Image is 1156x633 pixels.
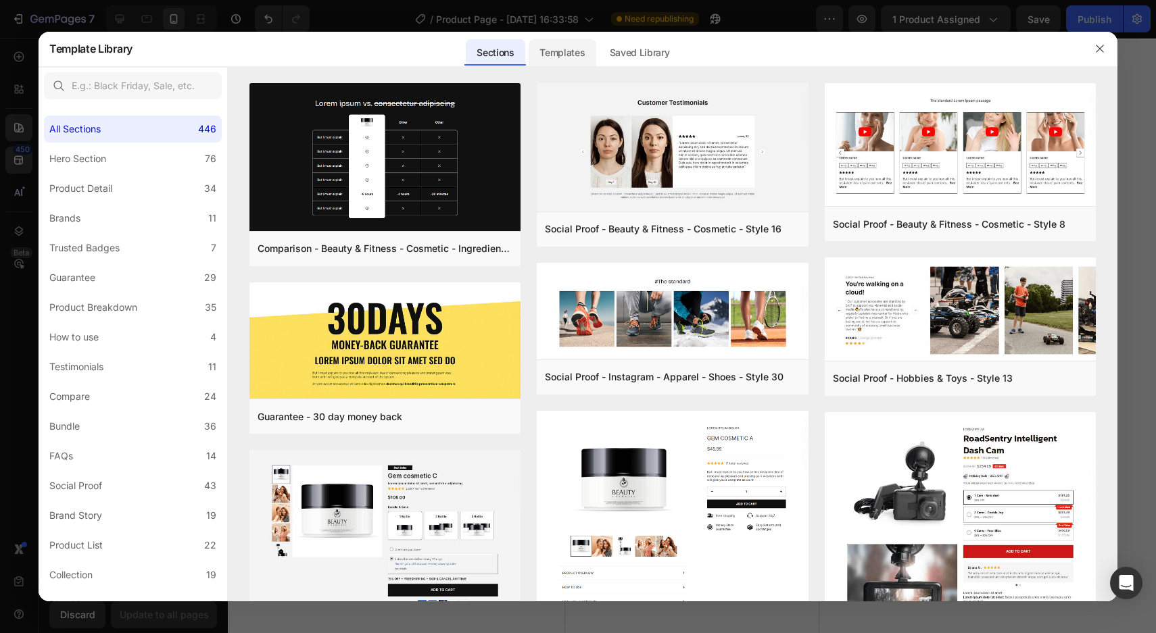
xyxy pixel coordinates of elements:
div: Comparison - Beauty & Fitness - Cosmetic - Ingredients - Style 19 [258,240,512,257]
p: 2,500+ Verified Reviews! [79,335,168,347]
div: 43 [204,478,216,494]
div: Trusted Badges [49,240,120,256]
div: 11 [208,210,216,226]
div: 11 [208,359,216,375]
div: 19 [206,567,216,583]
div: 446 [198,121,216,137]
div: Product Detail [49,180,112,197]
span: iPhone 13 Mini ( 375 px) [68,7,159,20]
div: Guarantee [49,270,95,286]
div: Social Proof - Beauty & Fitness - Cosmetic - Style 8 [833,216,1065,232]
div: Product List [49,537,103,553]
div: 3 [210,597,216,613]
div: 36 [204,418,216,434]
div: Social Proof [49,478,102,494]
div: Social Proof - Instagram - Apparel - Shoes - Style 30 [545,369,784,385]
div: 19 [206,507,216,524]
div: 35 [205,299,216,315]
div: 22 [204,537,216,553]
img: c19.png [249,83,521,234]
h2: Template Library [49,31,133,66]
div: 29 [204,270,216,286]
img: sp13.png [825,257,1096,363]
p: Comfort guarantee [13,486,97,498]
img: sp30.png [537,263,808,362]
div: 14 [206,448,216,464]
div: 4 [210,329,216,345]
div: Guarantee - 30 day money back [258,409,402,425]
div: Social Proof - Beauty & Fitness - Cosmetic - Style 16 [545,221,781,237]
div: Sections [466,39,525,66]
div: Templates [529,39,596,66]
div: 76 [205,151,216,167]
img: sp8.png [825,83,1096,209]
div: All Sections [49,121,101,137]
img: sp16.png [537,83,808,214]
div: Hero Section [49,151,106,167]
div: 24 [204,388,216,405]
div: 34 [204,180,216,197]
div: Bundle [49,418,80,434]
div: 7 [211,240,216,256]
img: g30.png [249,282,521,401]
h1: Glow Ampoules [10,351,243,375]
div: Blog List [49,597,87,613]
input: E.g.: Black Friday, Sale, etc. [44,72,222,99]
div: Brand Story [49,507,102,524]
div: Compare [49,388,90,405]
div: Brands [49,210,80,226]
div: Saved Library [599,39,681,66]
div: Open Intercom Messenger [1110,567,1142,599]
div: Product Breakdown [49,299,137,315]
p: Material [13,453,49,465]
p: Shipping [13,520,53,532]
div: Drop element here [99,403,171,414]
div: How to use [49,329,99,345]
div: Collection [49,567,93,583]
div: Testimonials [49,359,103,375]
div: Social Proof - Hobbies & Toys - Style 13 [833,370,1013,386]
div: FAQs [49,448,73,464]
